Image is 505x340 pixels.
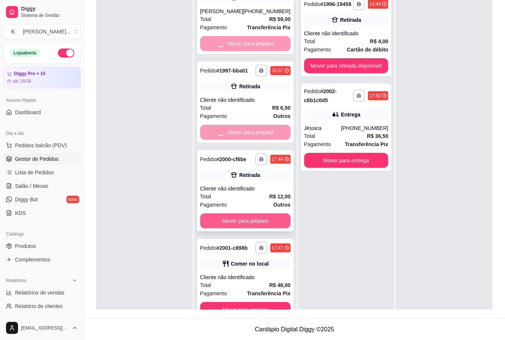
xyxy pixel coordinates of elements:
[200,96,291,104] div: Cliente não identificado
[3,94,81,106] div: Acesso Rápido
[3,106,81,118] a: Dashboard
[304,124,341,132] div: Jéssica
[9,28,17,35] span: K
[341,111,360,118] div: Entrega
[304,45,331,54] span: Pagamento
[273,202,291,208] strong: Outros
[3,319,81,337] button: [EMAIL_ADDRESS][DOMAIN_NAME]
[15,142,67,149] span: Pedidos balcão (PDV)
[272,156,283,162] div: 17:44
[15,169,54,176] span: Lista de Pedidos
[3,314,81,326] a: Relatório de mesas
[269,193,291,199] strong: R$ 12,00
[216,68,248,74] strong: # 1997-bba01
[14,71,45,77] article: Diggy Pro + 15
[243,8,291,15] div: [PHONE_NUMBER]
[247,24,291,30] strong: Transferência Pix
[367,133,389,139] strong: R$ 36,50
[3,300,81,312] a: Relatório de clientes
[3,193,81,206] a: Diggy Botnovo
[304,37,315,45] span: Total
[15,182,48,190] span: Salão / Mesas
[200,15,211,23] span: Total
[3,254,81,266] a: Complementos
[231,260,269,267] div: Comer no local
[21,12,78,18] span: Sistema de Gestão
[3,139,81,151] button: Pedidos balcão (PDV)
[15,289,65,296] span: Relatórios de vendas
[15,209,26,217] span: KDS
[304,132,315,140] span: Total
[347,47,388,53] strong: Cartão de débito
[200,185,291,192] div: Cliente não identificado
[3,228,81,240] div: Catálogo
[58,48,74,57] button: Alterar Status
[15,109,41,116] span: Dashboard
[23,28,71,35] div: [PERSON_NAME] ...
[9,49,41,57] div: Loja aberta
[269,282,291,288] strong: R$ 48,00
[320,1,351,7] strong: # 1996-19458
[200,245,217,251] span: Pedido
[3,153,81,165] a: Gestor de Pedidos
[3,3,81,21] a: DiggySistema de Gestão
[3,180,81,192] a: Salão / Mesas
[239,171,260,179] div: Retirada
[200,156,217,162] span: Pedido
[200,23,227,32] span: Pagamento
[304,1,321,7] span: Pedido
[200,302,291,317] button: Mover para preparo
[3,67,81,88] a: Diggy Pro + 15até 26/08
[247,290,291,296] strong: Transferência Pix
[304,153,389,168] button: Mover para entrega
[15,302,63,310] span: Relatório de clientes
[216,156,246,162] strong: # 2000-cf6be
[369,93,381,99] div: 17:50
[3,24,81,39] button: Select a team
[304,30,389,37] div: Cliente não identificado
[370,38,388,44] strong: R$ 4,00
[21,6,78,12] span: Diggy
[15,196,38,203] span: Diggy Bot
[272,68,283,74] div: 15:07
[200,281,211,289] span: Total
[272,105,291,111] strong: R$ 6,50
[200,213,291,228] button: Mover para preparo
[304,58,389,73] button: Mover para retirada disponível
[269,16,291,22] strong: R$ 59,00
[216,245,247,251] strong: # 2001-c898b
[340,16,361,24] div: Retirada
[15,155,59,163] span: Gestor de Pedidos
[200,112,227,120] span: Pagamento
[304,88,321,94] span: Pedido
[200,274,291,281] div: Cliente não identificado
[6,278,26,284] span: Relatórios
[200,8,243,15] div: [PERSON_NAME]
[200,201,227,209] span: Pagamento
[15,242,36,250] span: Produtos
[239,83,260,90] div: Retirada
[3,127,81,139] div: Dia a dia
[200,68,217,74] span: Pedido
[3,287,81,299] a: Relatórios de vendas
[3,207,81,219] a: KDS
[15,256,50,263] span: Complementos
[3,166,81,178] a: Lista de Pedidos
[304,88,337,103] strong: # 2002-c6b1c0d5
[272,245,283,251] div: 17:47
[12,78,31,84] article: até 26/08
[21,325,69,331] span: [EMAIL_ADDRESS][DOMAIN_NAME]
[200,104,211,112] span: Total
[200,192,211,201] span: Total
[369,1,381,7] div: 14:49
[3,240,81,252] a: Produtos
[304,140,331,148] span: Pagamento
[84,319,505,340] footer: Cardápio Digital Diggy © 2025
[273,113,291,119] strong: Outros
[341,124,388,132] div: [PHONE_NUMBER]
[200,289,227,298] span: Pagamento
[345,141,388,147] strong: Transferência Pix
